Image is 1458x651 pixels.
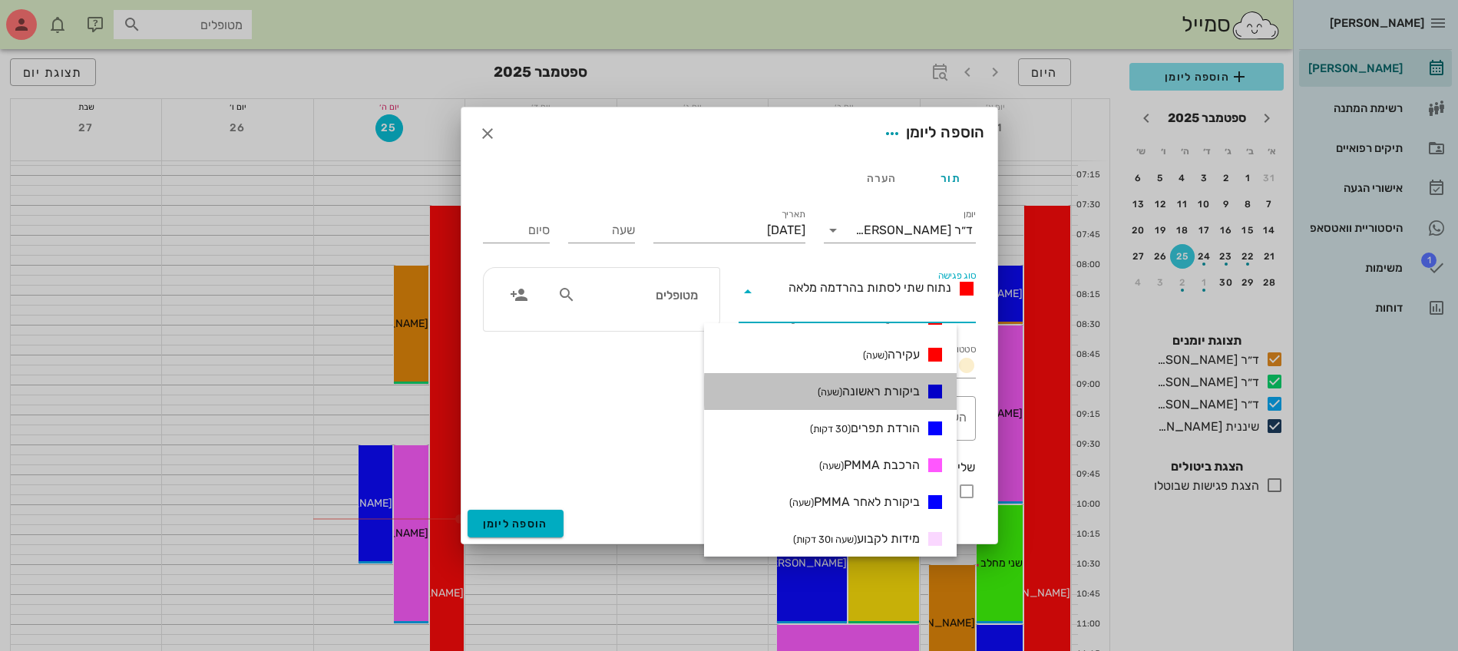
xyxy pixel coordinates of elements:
[916,160,985,197] div: תור
[793,530,920,548] span: מידות לקבוע
[789,280,951,295] span: נתוח שתי לסתות בהרדמה מלאה
[847,160,916,197] div: הערה
[468,510,564,537] button: הוספה ליומן
[739,353,976,378] div: סטטוסתור נקבע
[878,120,985,147] div: הוספה ליומן
[863,345,920,364] span: עקירה
[824,218,976,243] div: יומןד״ר [PERSON_NAME]
[818,382,920,401] span: ביקורת ראשונה
[819,456,920,474] span: הרכבת PMMA
[781,209,805,220] label: תאריך
[819,460,844,471] small: (שעה)
[810,419,920,438] span: הורדת תפרים
[855,223,973,237] div: ד״ר [PERSON_NAME]
[810,423,851,435] small: (30 דקות)
[789,493,920,511] span: ביקורת לאחר PMMA
[483,459,976,476] div: שליחת תורים בוואטסאפ
[863,349,888,361] small: (שעה)
[818,386,842,398] small: (שעה)
[483,517,548,530] span: הוספה ליומן
[793,534,857,545] small: (שעה ו30 דקות)
[789,497,814,508] small: (שעה)
[937,270,976,282] label: סוג פגישה
[963,209,976,220] label: יומן
[951,344,976,355] label: סטטוס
